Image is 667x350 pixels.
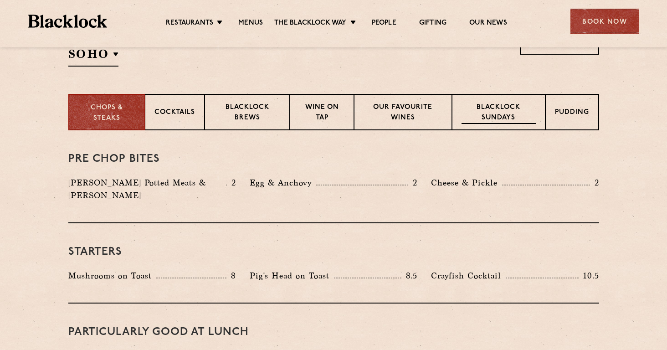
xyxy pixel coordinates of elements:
p: Cheese & Pickle [431,176,502,189]
a: Our News [469,19,507,29]
h2: SOHO [68,46,118,67]
p: Pudding [555,108,589,119]
a: The Blacklock Way [274,19,346,29]
a: Gifting [419,19,446,29]
p: 2 [590,177,599,189]
p: 2 [227,177,236,189]
p: Egg & Anchovy [250,176,316,189]
p: Pig's Head on Toast [250,269,334,282]
div: Book Now [570,9,639,34]
img: BL_Textured_Logo-footer-cropped.svg [28,15,107,28]
p: Our favourite wines [364,103,442,124]
p: 2 [408,177,417,189]
h3: Starters [68,246,599,258]
p: 10.5 [579,270,599,282]
h3: PARTICULARLY GOOD AT LUNCH [68,326,599,338]
p: 8.5 [401,270,418,282]
p: [PERSON_NAME] Potted Meats & [PERSON_NAME] [68,176,226,202]
a: Menus [238,19,263,29]
p: Chops & Steaks [78,103,135,124]
p: Mushrooms on Toast [68,269,156,282]
h3: Pre Chop Bites [68,153,599,165]
p: Blacklock Sundays [462,103,535,124]
p: Blacklock Brews [214,103,281,124]
p: 8 [226,270,236,282]
p: Cocktails [154,108,195,119]
a: People [372,19,396,29]
p: Wine on Tap [299,103,344,124]
a: Restaurants [166,19,213,29]
p: Crayfish Cocktail [431,269,506,282]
